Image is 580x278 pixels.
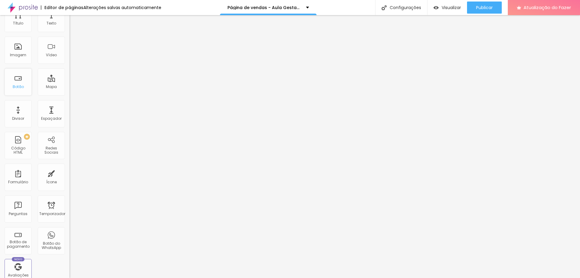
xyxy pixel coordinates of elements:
font: Redes Sociais [44,146,58,155]
font: Ícone [46,179,57,185]
font: Código HTML [11,146,25,155]
font: Temporizador [39,211,65,216]
font: Página de vendas - Aula Gestante [227,5,304,11]
font: Perguntas [9,211,27,216]
font: Alterações salvas automaticamente [83,5,161,11]
font: Espaçador [41,116,62,121]
font: Botão de pagamento [7,239,30,249]
font: Mapa [46,84,57,89]
font: Visualizar [442,5,461,11]
button: Visualizar [427,2,467,14]
font: Texto [47,21,56,26]
font: Configurações [390,5,421,11]
img: Ícone [382,5,387,10]
font: Novo [14,257,22,261]
font: Editor de páginas [44,5,83,11]
font: Atualização do Fazer [524,4,571,11]
font: Vídeo [46,52,57,57]
font: Publicar [476,5,493,11]
img: view-1.svg [433,5,439,10]
iframe: Editor [69,15,580,278]
font: Divisor [12,116,24,121]
font: Botão do WhatsApp [42,241,61,250]
font: Formulário [8,179,28,185]
font: Botão [13,84,24,89]
button: Publicar [467,2,502,14]
font: Imagem [10,52,26,57]
font: Título [13,21,23,26]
